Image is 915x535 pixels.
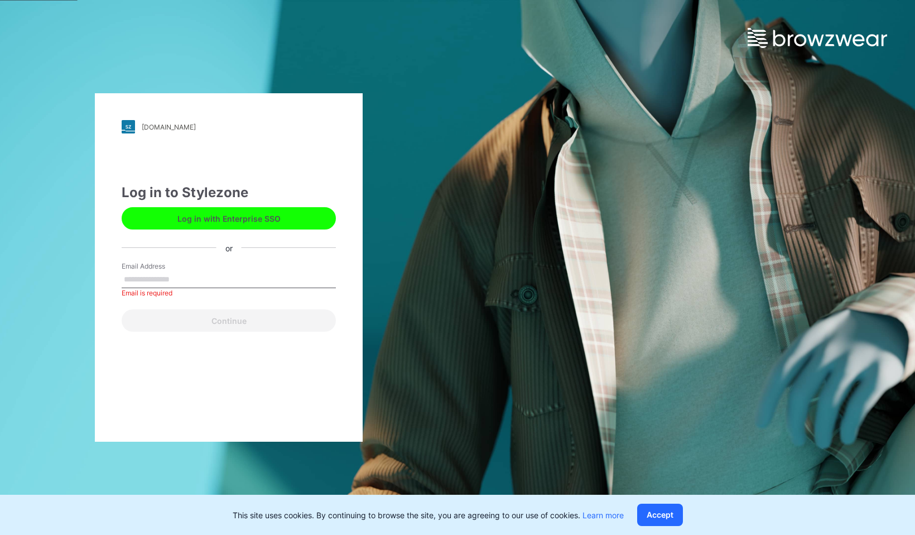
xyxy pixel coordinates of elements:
[142,123,196,131] div: [DOMAIN_NAME]
[122,183,336,203] div: Log in to Stylezone
[233,509,624,521] p: This site uses cookies. By continuing to browse the site, you are agreeing to our use of cookies.
[122,207,336,230] button: Log in with Enterprise SSO
[582,510,624,520] a: Learn more
[122,261,200,271] label: Email Address
[637,504,683,526] button: Accept
[122,120,336,133] a: [DOMAIN_NAME]
[748,28,887,48] img: browzwear-logo.e42bd6dac1945053ebaf764b6aa21510.svg
[122,288,336,298] div: Email is required
[216,242,242,254] div: or
[122,120,135,133] img: stylezone-logo.562084cfcfab977791bfbf7441f1a819.svg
